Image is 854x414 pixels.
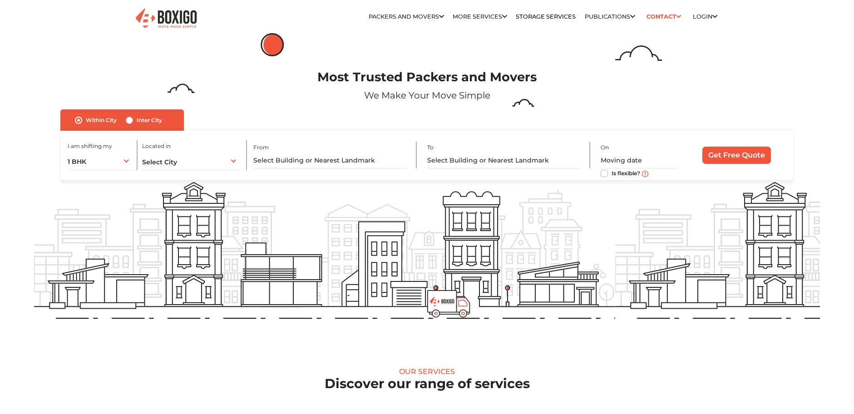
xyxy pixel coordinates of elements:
[253,143,269,152] label: From
[427,143,434,152] label: To
[601,143,609,152] label: On
[427,153,581,168] input: Select Building or Nearest Landmark
[642,171,648,177] img: move_date_info
[34,376,820,392] h2: Discover our range of services
[253,153,407,168] input: Select Building or Nearest Landmark
[585,13,635,20] a: Publications
[137,115,162,126] label: Inter City
[702,147,771,164] input: Get Free Quote
[34,89,820,102] p: We Make Your Move Simple
[612,168,640,177] label: Is flexible?
[142,142,171,150] label: Located in
[369,13,444,20] a: Packers and Movers
[86,115,117,126] label: Within City
[68,158,86,166] span: 1 BHK
[427,290,470,318] img: boxigo_prackers_and_movers_truck
[601,153,678,168] input: Moving date
[693,13,717,20] a: Login
[453,13,507,20] a: More services
[134,7,198,30] img: Boxigo
[142,158,177,166] span: Select City
[644,10,684,24] a: Contact
[516,13,576,20] a: Storage Services
[68,142,112,150] label: I am shifting my
[34,70,820,85] h1: Most Trusted Packers and Movers
[34,367,820,376] div: Our Services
